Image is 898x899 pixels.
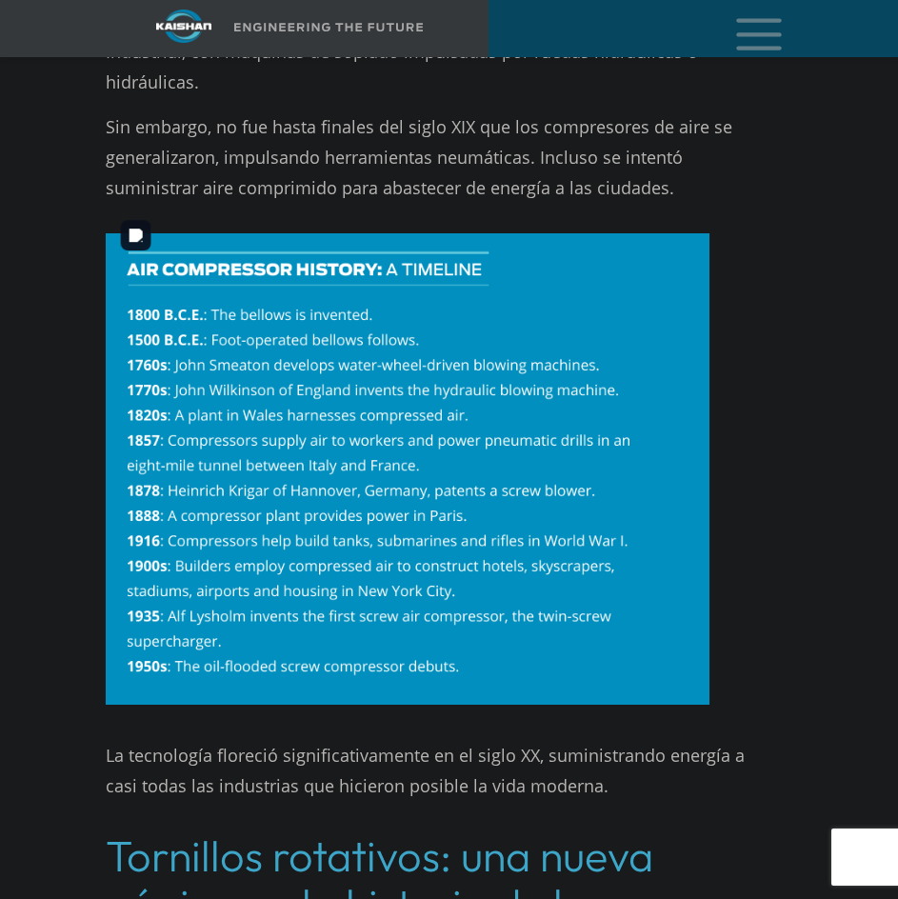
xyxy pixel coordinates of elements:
img: Historia del compresor de aire [106,233,710,704]
a: menú móvil [728,12,761,45]
img: logotipo de Kaishan [112,10,255,43]
font: Sin embargo, no fue hasta finales del siglo XIX que los compresores de aire se generalizaron, imp... [106,115,732,199]
font: La tecnología floreció significativamente en el siglo XX, suministrando energía a casi todas las ... [106,744,745,797]
img: Ingeniería del futuro [234,23,423,31]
